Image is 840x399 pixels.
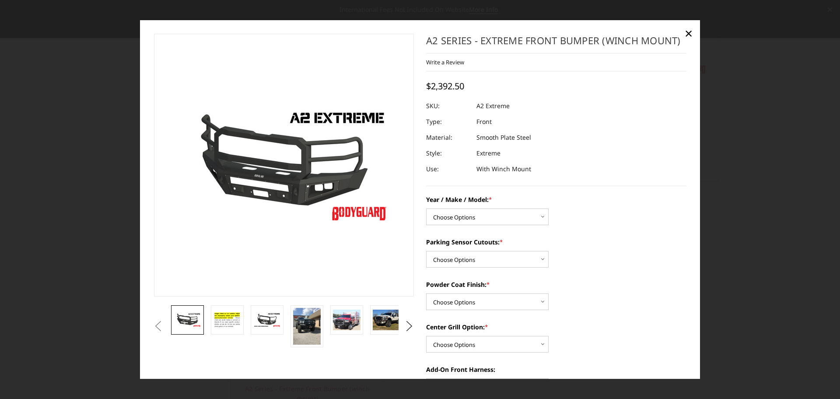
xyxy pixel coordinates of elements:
[213,311,241,329] img: A2 Series - Extreme Front Bumper (winch mount)
[426,161,470,177] dt: Use:
[426,34,686,53] h1: A2 Series - Extreme Front Bumper (winch mount)
[293,308,321,345] img: A2 Series - Extreme Front Bumper (winch mount)
[476,145,500,161] dd: Extreme
[426,322,686,332] label: Center Grill Option:
[154,34,414,297] a: A2 Series - Extreme Front Bumper (winch mount)
[253,312,281,328] img: A2 Series - Extreme Front Bumper (winch mount)
[426,145,470,161] dt: Style:
[426,237,686,247] label: Parking Sensor Cutouts:
[796,357,840,399] iframe: Chat Widget
[685,24,693,42] span: ×
[426,280,686,289] label: Powder Coat Finish:
[426,114,470,130] dt: Type:
[426,80,464,92] span: $2,392.50
[476,130,531,145] dd: Smooth Plate Steel
[426,195,686,204] label: Year / Make / Model:
[476,98,510,114] dd: A2 Extreme
[426,365,686,374] label: Add-On Front Harness:
[476,114,492,130] dd: Front
[373,310,400,330] img: A2 Series - Extreme Front Bumper (winch mount)
[476,161,531,177] dd: With Winch Mount
[333,310,360,330] img: A2 Series - Extreme Front Bumper (winch mount)
[426,98,470,114] dt: SKU:
[426,58,464,66] a: Write a Review
[403,320,416,333] button: Next
[682,26,696,40] a: Close
[426,130,470,145] dt: Material:
[174,312,201,328] img: A2 Series - Extreme Front Bumper (winch mount)
[152,320,165,333] button: Previous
